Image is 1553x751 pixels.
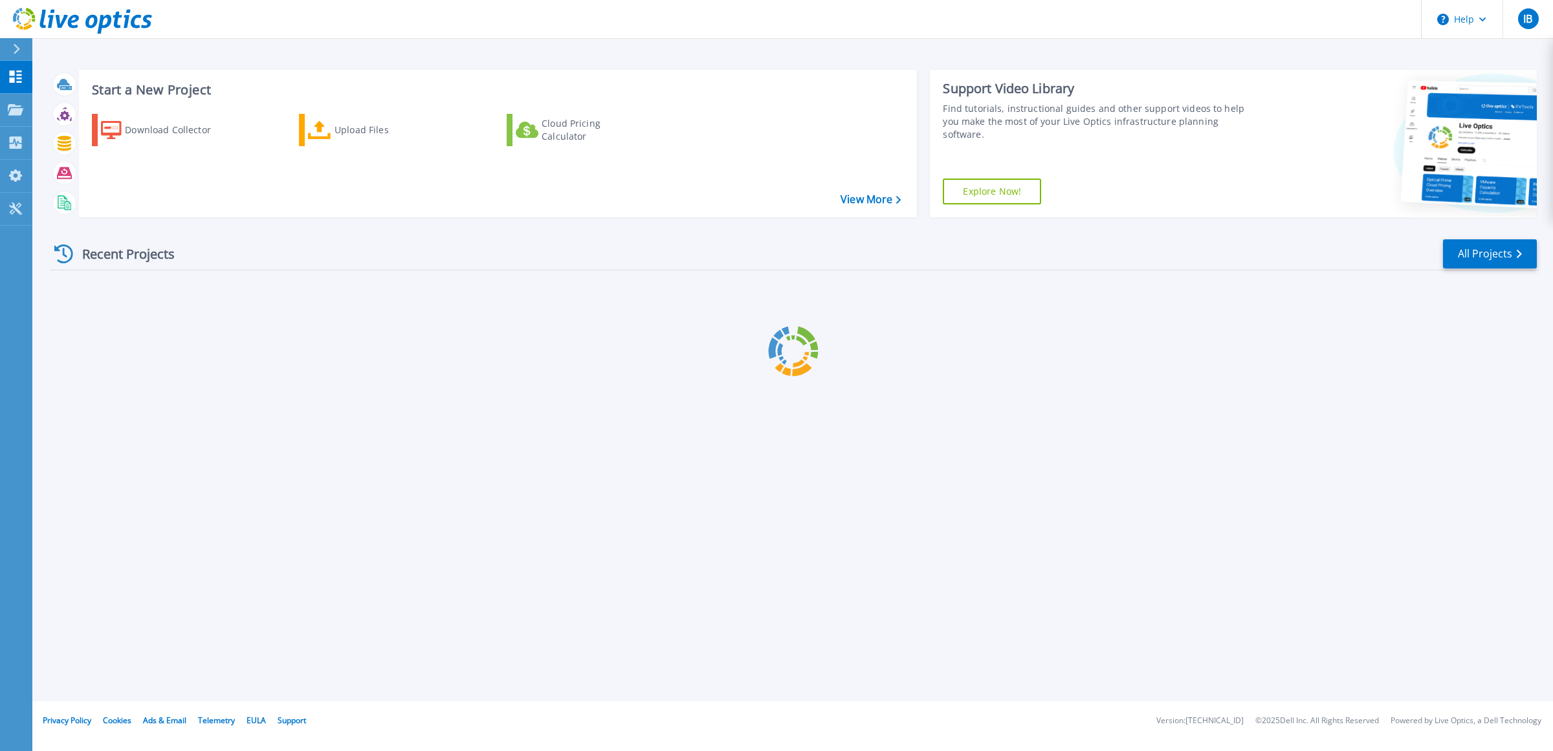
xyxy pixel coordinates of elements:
[943,102,1255,141] div: Find tutorials, instructional guides and other support videos to help you make the most of your L...
[198,715,235,726] a: Telemetry
[143,715,186,726] a: Ads & Email
[1156,717,1244,725] li: Version: [TECHNICAL_ID]
[1391,717,1541,725] li: Powered by Live Optics, a Dell Technology
[542,117,645,143] div: Cloud Pricing Calculator
[507,114,651,146] a: Cloud Pricing Calculator
[92,83,901,97] h3: Start a New Project
[299,114,443,146] a: Upload Files
[1255,717,1379,725] li: © 2025 Dell Inc. All Rights Reserved
[1523,14,1532,24] span: IB
[335,117,438,143] div: Upload Files
[247,715,266,726] a: EULA
[125,117,228,143] div: Download Collector
[50,238,192,270] div: Recent Projects
[943,179,1041,204] a: Explore Now!
[92,114,236,146] a: Download Collector
[43,715,91,726] a: Privacy Policy
[278,715,306,726] a: Support
[1443,239,1537,268] a: All Projects
[103,715,131,726] a: Cookies
[841,193,901,206] a: View More
[943,80,1255,97] div: Support Video Library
